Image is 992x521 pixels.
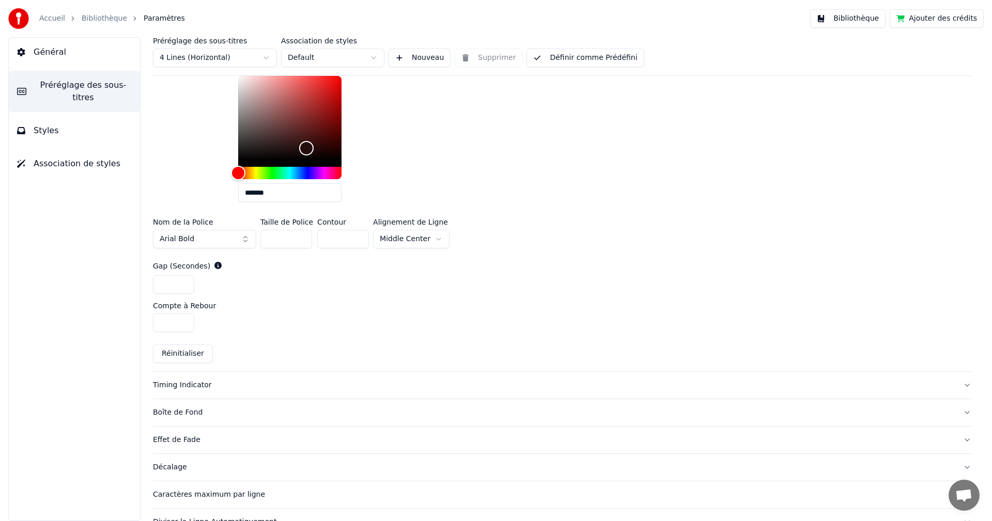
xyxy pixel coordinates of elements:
button: Ajouter des crédits [890,9,984,28]
button: Réinitialiser [153,344,213,363]
span: Styles [34,124,59,137]
label: Association de styles [281,37,384,44]
a: Bibliothèque [82,13,127,24]
button: Association de styles [9,149,140,178]
span: Arial Bold [160,234,194,244]
div: Timing Indicator [153,380,955,390]
div: Hue [238,167,342,179]
img: youka [8,8,29,29]
span: Paramètres [144,13,185,24]
label: Taille de Police [260,218,313,226]
label: Préréglage des sous-titres [153,37,277,44]
nav: breadcrumb [39,13,185,24]
button: Caractères maximum par ligne [153,481,971,508]
label: Gap (Secondes) [153,262,210,270]
button: Définir comme Prédéfini [526,49,644,67]
div: Décalage [153,462,955,472]
button: Timing Indicator [153,372,971,399]
a: Accueil [39,13,65,24]
button: Général [9,38,140,67]
button: Nouveau [389,49,451,67]
button: Décalage [153,454,971,481]
button: Préréglage des sous-titres [9,71,140,112]
span: Association de styles [34,157,120,170]
button: Bibliothèque [810,9,886,28]
button: Boîte de Fond [153,399,971,426]
button: Effet de Fade [153,427,971,453]
label: Nom de la Police [153,218,256,226]
div: Boîte de Fond [153,407,955,418]
a: Ouvrir le chat [949,480,980,511]
span: Préréglage des sous-titres [35,79,132,104]
button: Styles [9,116,140,145]
label: Alignement de Ligne [373,218,450,226]
div: Effet de Fade [153,435,955,445]
span: Général [34,46,66,58]
div: Caractères maximum par ligne [153,490,955,500]
label: Contour [317,218,369,226]
div: Color [238,76,342,161]
label: Compte à Rebour [153,302,216,309]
